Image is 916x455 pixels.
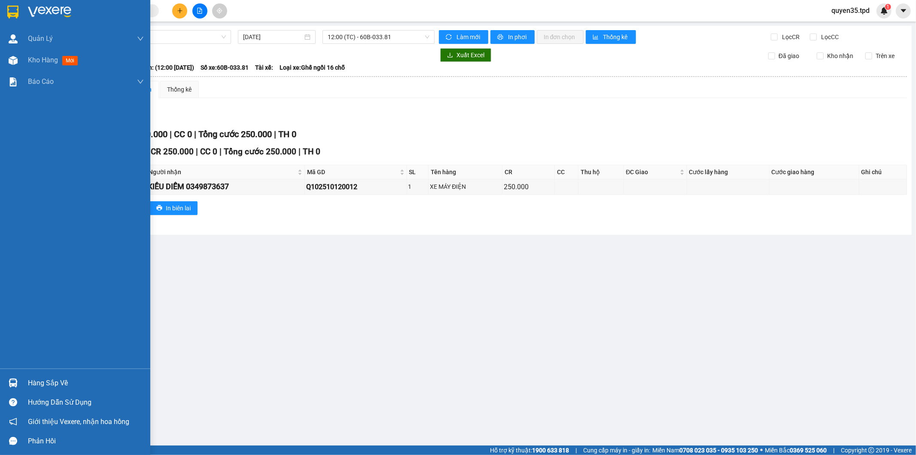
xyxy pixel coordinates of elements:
img: warehouse-icon [9,56,18,65]
button: printerIn biên lai [149,201,198,215]
button: In đơn chọn [537,30,584,44]
span: 12:00 (TC) - 60B-033.81 [328,31,429,43]
span: Miền Nam [652,446,758,455]
span: Quản Lý [28,33,53,44]
span: message [9,437,17,445]
span: Xuất Excel [456,50,484,60]
span: mới [62,56,78,65]
span: down [137,35,144,42]
span: 1 [886,4,889,10]
div: Hàng sắp về [28,377,144,390]
span: Loại xe: Ghế ngồi 16 chỗ [280,63,345,72]
button: downloadXuất Excel [440,48,491,62]
input: 12/10/2025 [243,32,303,42]
th: Thu hộ [578,165,624,179]
th: Cước giao hàng [770,165,859,179]
div: KIỀU DIỄM 0349873637 [148,181,303,193]
span: Thống kê [603,32,629,42]
div: 250.000 [504,181,553,192]
span: Làm mới [456,32,481,42]
span: Giới thiệu Vexere, nhận hoa hồng [28,416,129,427]
td: Q102510120012 [305,179,407,194]
span: down [137,78,144,85]
span: aim [216,8,222,14]
span: Miền Bắc [765,446,827,455]
span: | [196,147,198,157]
th: CR [502,165,555,179]
img: icon-new-feature [880,7,888,15]
button: caret-down [896,3,911,18]
strong: 0708 023 035 - 0935 103 250 [679,447,758,454]
span: In phơi [508,32,528,42]
span: download [447,52,453,59]
span: printer [156,205,162,212]
span: printer [497,34,505,41]
th: SL [407,165,429,179]
span: Số xe: 60B-033.81 [201,63,249,72]
span: notification [9,418,17,426]
span: CC 0 [200,147,217,157]
span: Mã GD [307,167,398,177]
span: bar-chart [593,34,600,41]
strong: 0369 525 060 [790,447,827,454]
button: printerIn phơi [490,30,535,44]
span: copyright [868,447,874,453]
div: Thống kê [167,85,192,94]
span: ⚪️ [760,449,763,452]
span: | [194,129,196,139]
strong: 1900 633 818 [532,447,569,454]
span: | [219,147,222,157]
span: Kho nhận [824,51,857,61]
span: Tài xế: [255,63,273,72]
div: Phản hồi [28,435,144,448]
span: | [575,446,577,455]
img: warehouse-icon [9,378,18,387]
span: question-circle [9,398,17,406]
div: Q102510120012 [306,181,405,192]
th: Ghi chú [859,165,907,179]
th: Cước lấy hàng [687,165,770,179]
span: quyen35.tpd [825,5,876,16]
span: Tổng cước 250.000 [224,147,296,157]
button: plus [172,3,187,18]
span: plus [177,8,183,14]
span: Tổng cước 250.000 [198,129,272,139]
span: file-add [197,8,203,14]
span: Chuyến: (12:00 [DATE]) [131,63,194,72]
span: | [833,446,834,455]
span: sync [446,34,453,41]
span: Người nhận [149,167,296,177]
button: bar-chartThống kê [586,30,636,44]
span: Cung cấp máy in - giấy in: [583,446,650,455]
span: caret-down [900,7,907,15]
img: logo-vxr [7,6,18,18]
span: ĐC Giao [626,167,678,177]
span: | [170,129,172,139]
div: Hướng dẫn sử dụng [28,396,144,409]
span: Hỗ trợ kỹ thuật: [490,446,569,455]
div: 1 [408,182,427,191]
span: Kho hàng [28,56,58,64]
span: TH 0 [278,129,296,139]
span: TH 0 [303,147,320,157]
span: Đã giao [775,51,803,61]
div: XE MÁY ĐIỆN [430,182,501,191]
span: Báo cáo [28,76,54,87]
button: syncLàm mới [439,30,488,44]
th: Tên hàng [429,165,502,179]
span: Trên xe [872,51,898,61]
span: CR 250.000 [151,147,194,157]
img: warehouse-icon [9,34,18,43]
span: Lọc CR [779,32,801,42]
th: CC [555,165,578,179]
button: aim [212,3,227,18]
span: CC 0 [174,129,192,139]
span: Lọc CC [818,32,840,42]
span: In biên lai [166,203,191,213]
span: | [274,129,276,139]
sup: 1 [885,4,891,10]
img: solution-icon [9,77,18,86]
span: | [298,147,301,157]
button: file-add [192,3,207,18]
